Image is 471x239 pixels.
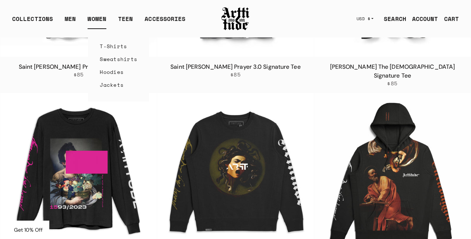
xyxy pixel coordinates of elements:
[170,63,300,71] a: Saint [PERSON_NAME] Prayer 3.0 Signature Tee
[100,53,137,65] a: Sweatshirts
[444,14,459,23] div: CART
[330,63,455,79] a: [PERSON_NAME] The [DEMOGRAPHIC_DATA] Signature Tee
[7,221,49,239] div: Get 10% Off
[65,14,76,29] a: MEN
[88,14,106,29] a: WOMEN
[74,71,84,78] span: $85
[100,78,137,91] a: Jackets
[14,226,43,233] span: Get 10% Off
[438,11,459,26] a: Open cart
[6,14,191,29] ul: Main navigation
[406,11,438,26] a: ACCOUNT
[118,14,133,29] a: TEEN
[357,16,371,22] span: USD $
[387,80,397,87] span: $85
[12,14,53,29] div: COLLECTIONS
[145,14,185,29] div: ACCESSORIES
[352,11,378,27] button: USD $
[230,71,241,78] span: $85
[221,6,250,31] img: Arttitude
[100,40,137,53] a: T-Shirts
[378,11,406,26] a: SEARCH
[100,65,137,78] a: Hoodies
[19,63,139,71] a: Saint [PERSON_NAME] Prayer Signature Tee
